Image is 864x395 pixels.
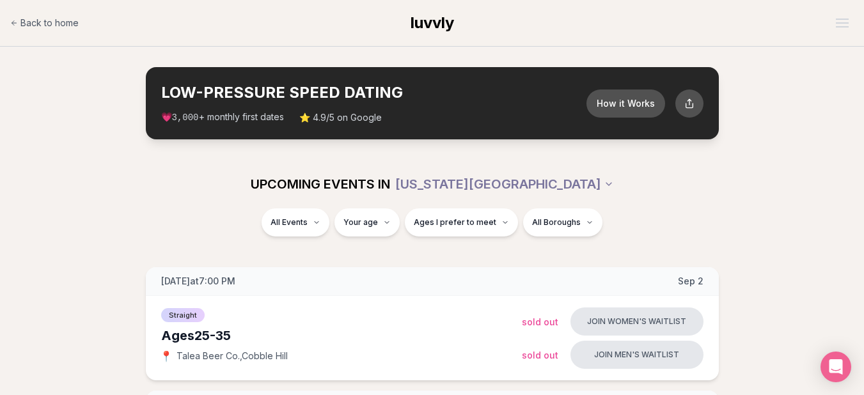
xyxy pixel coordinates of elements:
span: luvvly [411,13,454,32]
button: All Boroughs [523,208,602,236]
button: How it Works [586,89,665,118]
span: 📍 [161,351,171,361]
span: UPCOMING EVENTS IN [251,175,390,193]
h2: LOW-PRESSURE SPEED DATING [161,82,586,103]
span: Back to home [20,17,79,29]
span: Sep 2 [678,275,703,288]
button: Join men's waitlist [570,341,703,369]
button: Open menu [831,13,854,33]
span: All Boroughs [532,217,581,228]
button: Join women's waitlist [570,307,703,336]
span: Your age [343,217,378,228]
span: Ages I prefer to meet [414,217,496,228]
span: ⭐ 4.9/5 on Google [299,111,382,124]
div: Ages 25-35 [161,327,522,345]
a: luvvly [411,13,454,33]
span: [DATE] at 7:00 PM [161,275,235,288]
span: 3,000 [172,112,199,123]
button: [US_STATE][GEOGRAPHIC_DATA] [395,170,614,198]
span: 💗 + monthly first dates [161,111,284,124]
span: All Events [271,217,308,228]
span: Sold Out [522,316,558,327]
button: All Events [262,208,329,236]
button: Your age [334,208,400,236]
span: Straight [161,308,205,322]
a: Back to home [10,10,79,36]
span: Sold Out [522,350,558,360]
div: Open Intercom Messenger [821,352,851,382]
button: Ages I prefer to meet [405,208,518,236]
span: Talea Beer Co. , Cobble Hill [177,350,288,362]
